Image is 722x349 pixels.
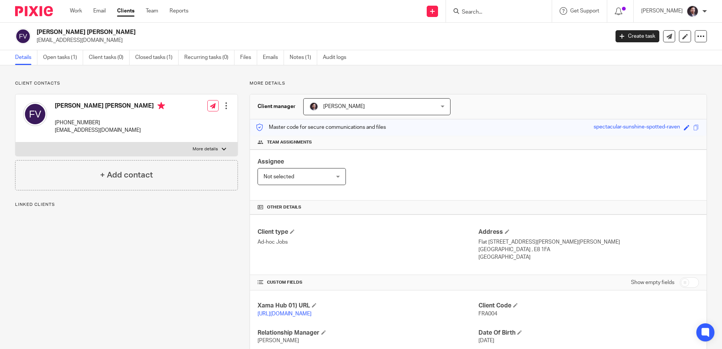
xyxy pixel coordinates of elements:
[478,246,699,253] p: [GEOGRAPHIC_DATA] , E8 1FA
[478,302,699,310] h4: Client Code
[290,50,317,65] a: Notes (1)
[100,169,153,181] h4: + Add contact
[478,329,699,337] h4: Date Of Birth
[478,311,497,317] span: FRA004
[258,311,312,317] a: [URL][DOMAIN_NAME]
[616,30,659,42] a: Create task
[37,28,491,36] h2: [PERSON_NAME] [PERSON_NAME]
[55,127,165,134] p: [EMAIL_ADDRESS][DOMAIN_NAME]
[267,204,301,210] span: Other details
[15,28,31,44] img: svg%3E
[23,102,47,126] img: svg%3E
[89,50,130,65] a: Client tasks (0)
[55,102,165,111] h4: [PERSON_NAME] [PERSON_NAME]
[687,5,699,17] img: Capture.PNG
[264,174,294,179] span: Not selected
[117,7,134,15] a: Clients
[15,6,53,16] img: Pixie
[15,202,238,208] p: Linked clients
[258,280,478,286] h4: CUSTOM FIELDS
[258,228,478,236] h4: Client type
[170,7,188,15] a: Reports
[258,329,478,337] h4: Relationship Manager
[15,80,238,86] p: Client contacts
[258,103,296,110] h3: Client manager
[55,119,165,127] p: [PHONE_NUMBER]
[135,50,179,65] a: Closed tasks (1)
[478,253,699,261] p: [GEOGRAPHIC_DATA]
[478,238,699,246] p: Flat [STREET_ADDRESS][PERSON_NAME][PERSON_NAME]
[256,124,386,131] p: Master code for secure communications and files
[478,338,494,343] span: [DATE]
[267,139,312,145] span: Team assignments
[263,50,284,65] a: Emails
[15,50,37,65] a: Details
[478,228,699,236] h4: Address
[641,7,683,15] p: [PERSON_NAME]
[258,238,478,246] p: Ad-hoc Jobs
[631,279,674,286] label: Show empty fields
[240,50,257,65] a: Files
[323,50,352,65] a: Audit logs
[258,338,299,343] span: [PERSON_NAME]
[93,7,106,15] a: Email
[258,159,284,165] span: Assignee
[193,146,218,152] p: More details
[594,123,680,132] div: spectacular-sunshine-spotted-raven
[250,80,707,86] p: More details
[70,7,82,15] a: Work
[157,102,165,110] i: Primary
[43,50,83,65] a: Open tasks (1)
[37,37,604,44] p: [EMAIL_ADDRESS][DOMAIN_NAME]
[184,50,234,65] a: Recurring tasks (0)
[461,9,529,16] input: Search
[323,104,365,109] span: [PERSON_NAME]
[309,102,318,111] img: Capture.PNG
[146,7,158,15] a: Team
[258,302,478,310] h4: Xama Hub 01) URL
[570,8,599,14] span: Get Support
